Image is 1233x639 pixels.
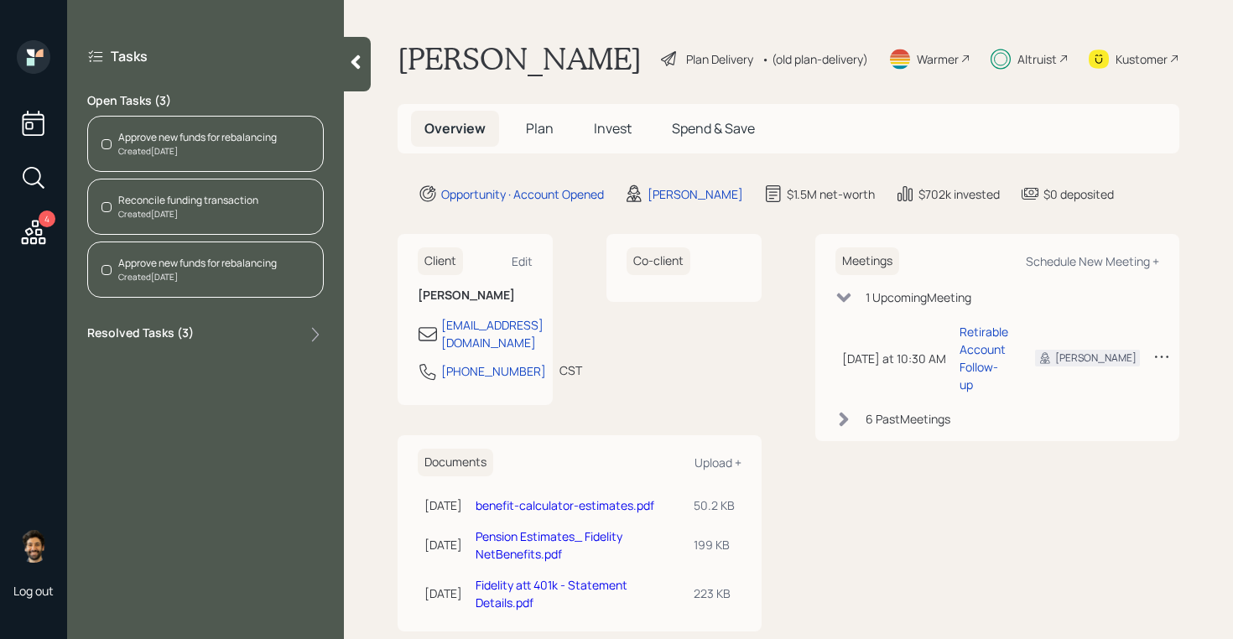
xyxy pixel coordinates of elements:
div: Created [DATE] [118,145,277,158]
div: [DATE] [424,536,462,553]
div: 199 KB [694,536,735,553]
div: Kustomer [1116,50,1168,68]
div: Created [DATE] [118,271,277,283]
div: [DATE] [424,584,462,602]
a: benefit-calculator-estimates.pdf [476,497,654,513]
div: 223 KB [694,584,735,602]
div: Retirable Account Follow-up [960,323,1008,393]
span: Invest [594,119,632,138]
span: Spend & Save [672,119,755,138]
div: [DATE] at 10:30 AM [842,350,946,367]
label: Tasks [111,47,148,65]
h1: [PERSON_NAME] [398,40,642,77]
span: Overview [424,119,486,138]
img: eric-schwartz-headshot.png [17,529,50,563]
div: Created [DATE] [118,208,258,221]
a: Pension Estimates_ Fidelity NetBenefits.pdf [476,528,622,562]
div: Edit [512,253,533,269]
div: 1 Upcoming Meeting [866,288,971,306]
div: [EMAIL_ADDRESS][DOMAIN_NAME] [441,316,544,351]
div: Approve new funds for rebalancing [118,256,277,271]
div: 4 [39,210,55,227]
div: $1.5M net-worth [787,185,875,203]
h6: Co-client [627,247,690,275]
span: Plan [526,119,554,138]
div: [PERSON_NAME] [1055,351,1137,366]
div: Schedule New Meeting + [1026,253,1159,269]
div: 6 Past Meeting s [866,410,950,428]
div: Altruist [1017,50,1057,68]
div: Opportunity · Account Opened [441,185,604,203]
h6: Meetings [835,247,899,275]
h6: Client [418,247,463,275]
h6: Documents [418,449,493,476]
div: CST [559,361,582,379]
div: Approve new funds for rebalancing [118,130,277,145]
div: $702k invested [918,185,1000,203]
div: Log out [13,583,54,599]
div: [PERSON_NAME] [648,185,743,203]
a: Fidelity att 401k - Statement Details.pdf [476,577,627,610]
div: Plan Delivery [686,50,753,68]
div: Reconcile funding transaction [118,193,258,208]
div: 50.2 KB [694,496,735,514]
h6: [PERSON_NAME] [418,288,533,303]
div: $0 deposited [1043,185,1114,203]
div: [PHONE_NUMBER] [441,362,546,380]
div: • (old plan-delivery) [762,50,868,68]
label: Resolved Tasks ( 3 ) [87,325,194,345]
div: Warmer [917,50,959,68]
label: Open Tasks ( 3 ) [87,92,324,109]
div: [DATE] [424,496,462,514]
div: Upload + [695,455,741,470]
